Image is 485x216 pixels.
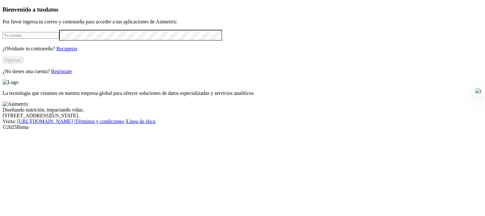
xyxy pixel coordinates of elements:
div: © 2025 Iluma [3,124,482,130]
div: Visita : | | [3,119,482,124]
a: Regístrate [51,69,72,74]
p: ¿No tienes una cuenta? [3,69,482,74]
img: Asimetrix [3,101,28,107]
span: datos [45,6,59,13]
a: Términos y condiciones [75,119,124,124]
a: [URL][DOMAIN_NAME] [17,119,73,124]
div: [STREET_ADDRESS][US_STATE]. [3,113,482,119]
p: Por favor ingresa tu correo y contraseña para acceder a tus aplicaciones de Asimetrix: [3,19,482,25]
div: Diseñando nutrición, impactando vidas. [3,107,482,113]
h3: Bienvenido a tus [3,6,482,13]
a: Recuperar [56,46,77,51]
input: Tu correo [3,32,59,39]
p: La tecnología que creamos en nuestra empresa global para ofrecer soluciones de datos especializad... [3,90,482,96]
a: Línea de ética [127,119,155,124]
p: ¿Olvidaste tu contraseña? [3,46,482,52]
img: Logo [3,79,19,85]
button: Ingresar [3,57,23,63]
